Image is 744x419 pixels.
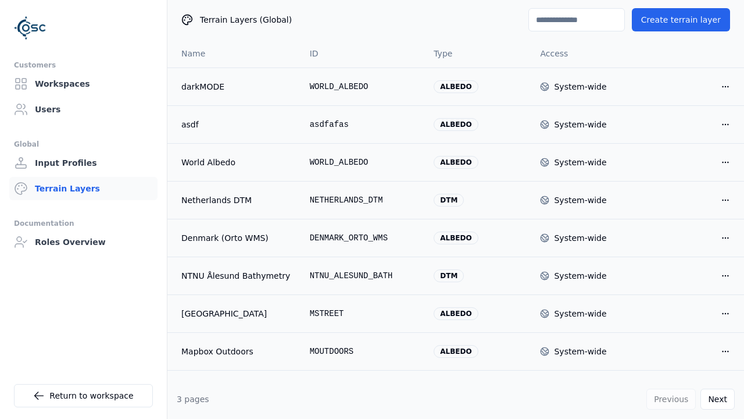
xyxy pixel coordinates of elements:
a: World Albedo [181,157,291,168]
a: Input Profiles [9,151,158,175]
a: [GEOGRAPHIC_DATA] [181,308,291,319]
th: Access [531,40,637,68]
div: MOUTDOORS [310,346,416,357]
div: System-wide [554,270,606,282]
div: System-wide [554,194,606,206]
a: Netherlands DTM [181,194,291,206]
button: Create terrain layer [632,8,730,31]
div: albedo [434,345,478,358]
a: Denmark (Orto WMS) [181,232,291,244]
a: Terrain Layers [9,177,158,200]
a: Workspaces [9,72,158,95]
th: Type [424,40,531,68]
a: asdf [181,119,291,130]
div: WORLD_ALBEDO [310,157,416,168]
div: albedo [434,307,478,320]
a: NTNU Ålesund Bathymetry [181,270,291,282]
div: System-wide [554,157,606,168]
div: Documentation [14,216,153,230]
div: albedo [434,156,478,169]
a: Users [9,98,158,121]
div: MSTREET [310,308,416,319]
a: Mapbox Outdoors [181,346,291,357]
div: System-wide [554,308,606,319]
div: dtm [434,194,464,207]
div: System-wide [554,232,606,244]
div: albedo [434,118,478,131]
div: albedo [434,232,478,244]
div: NETHERLANDS_DTM [310,194,416,206]
th: ID [301,40,425,68]
div: System-wide [554,346,606,357]
div: asdfafas [310,119,416,130]
div: Global [14,137,153,151]
span: Terrain Layers (Global) [200,14,292,26]
div: System-wide [554,119,606,130]
th: Name [167,40,301,68]
img: Logo [14,12,46,44]
div: dtm [434,269,464,282]
div: System-wide [554,81,606,93]
div: albedo [434,80,478,93]
div: Customers [14,58,153,72]
a: Return to workspace [14,384,153,407]
div: DENMARK_ORTO_WMS [310,232,416,244]
a: darkMODE [181,81,291,93]
button: Next [700,389,735,410]
span: 3 pages [177,395,209,404]
div: NTNU_ALESUND_BATH [310,270,416,282]
div: WORLD_ALBEDO [310,81,416,93]
a: Roles Overview [9,230,158,254]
